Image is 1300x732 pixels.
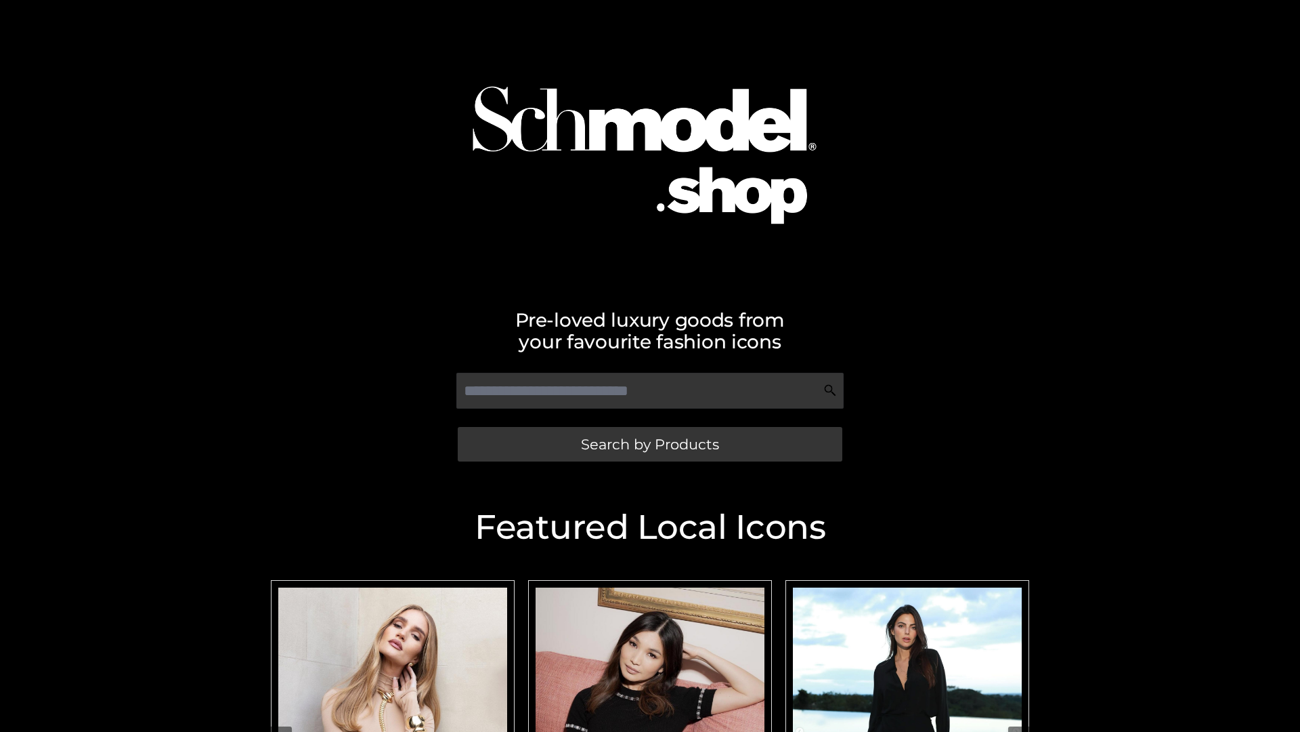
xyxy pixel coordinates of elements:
h2: Featured Local Icons​ [264,510,1036,544]
span: Search by Products [581,437,719,451]
img: Search Icon [823,384,837,397]
h2: Pre-loved luxury goods from your favourite fashion icons [264,309,1036,352]
a: Search by Products [458,427,842,462]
